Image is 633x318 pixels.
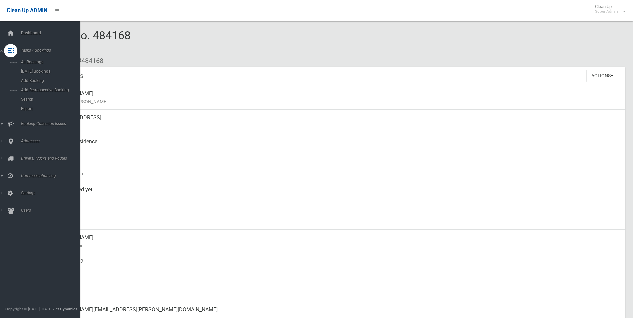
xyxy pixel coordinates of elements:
span: Dashboard [19,31,85,35]
span: Users [19,208,85,213]
span: Copyright © [DATE]-[DATE] [5,307,52,311]
strong: Jet Dynamics [53,307,77,311]
div: Front of Residence [53,134,620,158]
span: Clean Up [592,4,625,14]
small: Collection Date [53,170,620,178]
small: Landline [53,290,620,298]
small: Pickup Point [53,146,620,154]
span: Booking No. 484168 [29,29,131,55]
small: Mobile [53,266,620,274]
div: [DATE] [53,158,620,182]
small: Address [53,122,620,130]
span: Addresses [19,139,85,143]
div: 0438801182 [53,254,620,278]
div: [PERSON_NAME] [53,230,620,254]
div: [PERSON_NAME] [53,86,620,110]
span: Report [19,106,79,111]
div: None given [53,278,620,302]
span: Add Booking [19,78,79,83]
span: Clean Up ADMIN [7,7,47,14]
small: Contact Name [53,242,620,250]
span: [DATE] Bookings [19,69,79,74]
span: Communication Log [19,173,85,178]
div: [STREET_ADDRESS] [53,110,620,134]
span: All Bookings [19,60,79,64]
div: [DATE] [53,206,620,230]
small: Collected At [53,194,620,202]
span: Booking Collection Issues [19,121,85,126]
span: Search [19,97,79,102]
span: Drivers, Trucks and Routes [19,156,85,161]
span: Settings [19,191,85,195]
div: Not collected yet [53,182,620,206]
span: Add Retrospective Booking [19,88,79,92]
small: Super Admin [595,9,618,14]
li: #484168 [73,55,103,67]
button: Actions [586,70,618,82]
small: Name of [PERSON_NAME] [53,98,620,106]
small: Zone [53,218,620,226]
span: Tasks / Bookings [19,48,85,53]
